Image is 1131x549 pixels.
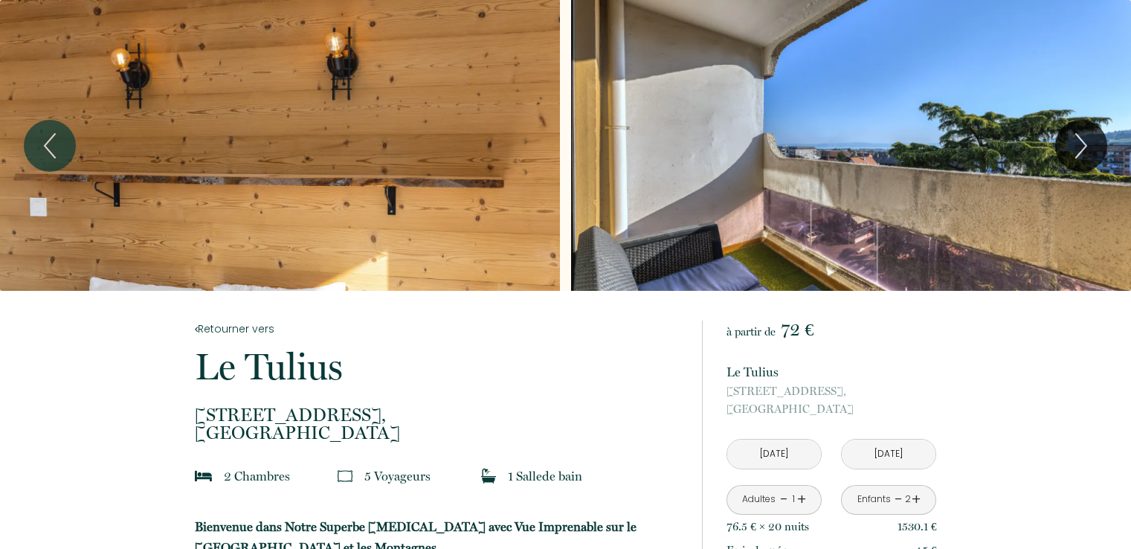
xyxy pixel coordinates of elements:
[726,325,776,338] span: à partir de
[726,382,936,400] span: [STREET_ADDRESS],
[726,382,936,418] p: [GEOGRAPHIC_DATA]
[797,488,806,511] a: +
[727,440,821,469] input: Arrivée
[898,518,937,536] p: 1530.1 €
[895,488,903,511] a: -
[726,362,936,382] p: Le Tulius
[195,406,683,442] p: [GEOGRAPHIC_DATA]
[195,348,683,385] p: Le Tulius
[508,466,582,487] p: 1 Salle de bain
[790,492,797,507] div: 1
[338,469,352,484] img: guests
[195,406,683,424] span: [STREET_ADDRESS],
[285,469,290,484] span: s
[842,440,935,469] input: Départ
[1055,120,1107,172] button: Next
[742,492,776,507] div: Adultes
[857,492,891,507] div: Enfants
[195,321,683,337] a: Retourner vers
[364,466,431,487] p: 5 Voyageur
[24,120,76,172] button: Previous
[781,319,813,340] span: 72 €
[805,520,809,533] span: s
[425,469,431,484] span: s
[912,488,921,511] a: +
[726,518,809,536] p: 76.5 € × 20 nuit
[780,488,788,511] a: -
[904,492,912,507] div: 2
[224,466,290,487] p: 2 Chambre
